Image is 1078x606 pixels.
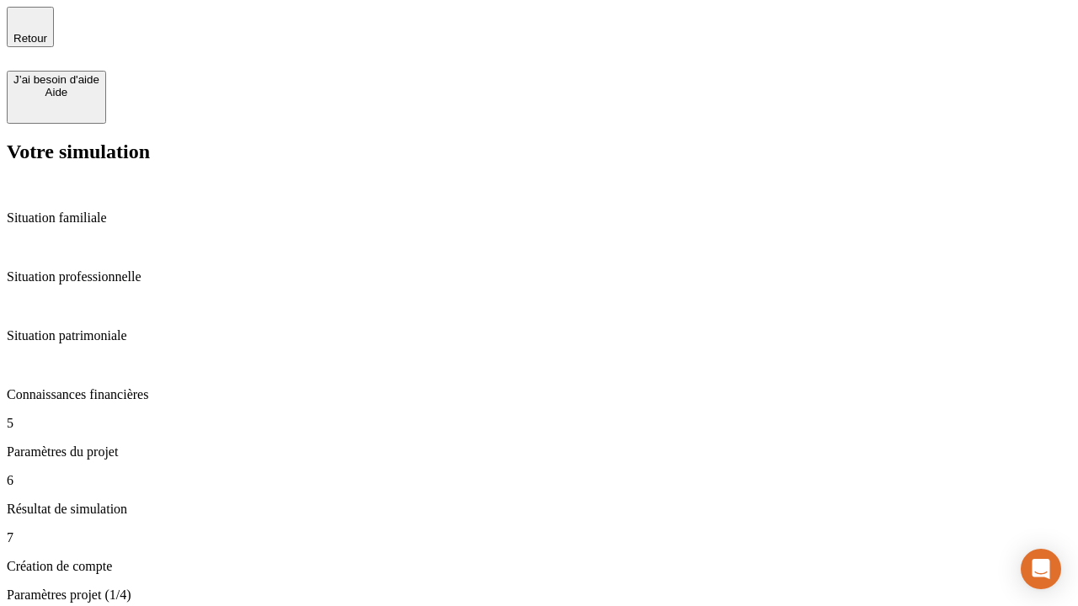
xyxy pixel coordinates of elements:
div: Aide [13,86,99,98]
p: 7 [7,530,1071,545]
p: Situation professionnelle [7,269,1071,284]
p: Connaissances financières [7,387,1071,402]
p: Résultat de simulation [7,502,1071,517]
button: J’ai besoin d'aideAide [7,71,106,124]
div: Open Intercom Messenger [1021,549,1061,589]
p: Situation familiale [7,210,1071,226]
button: Retour [7,7,54,47]
span: Retour [13,32,47,45]
p: Paramètres projet (1/4) [7,587,1071,603]
p: Situation patrimoniale [7,328,1071,343]
div: J’ai besoin d'aide [13,73,99,86]
p: Paramètres du projet [7,444,1071,460]
h2: Votre simulation [7,141,1071,163]
p: 5 [7,416,1071,431]
p: 6 [7,473,1071,488]
p: Création de compte [7,559,1071,574]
